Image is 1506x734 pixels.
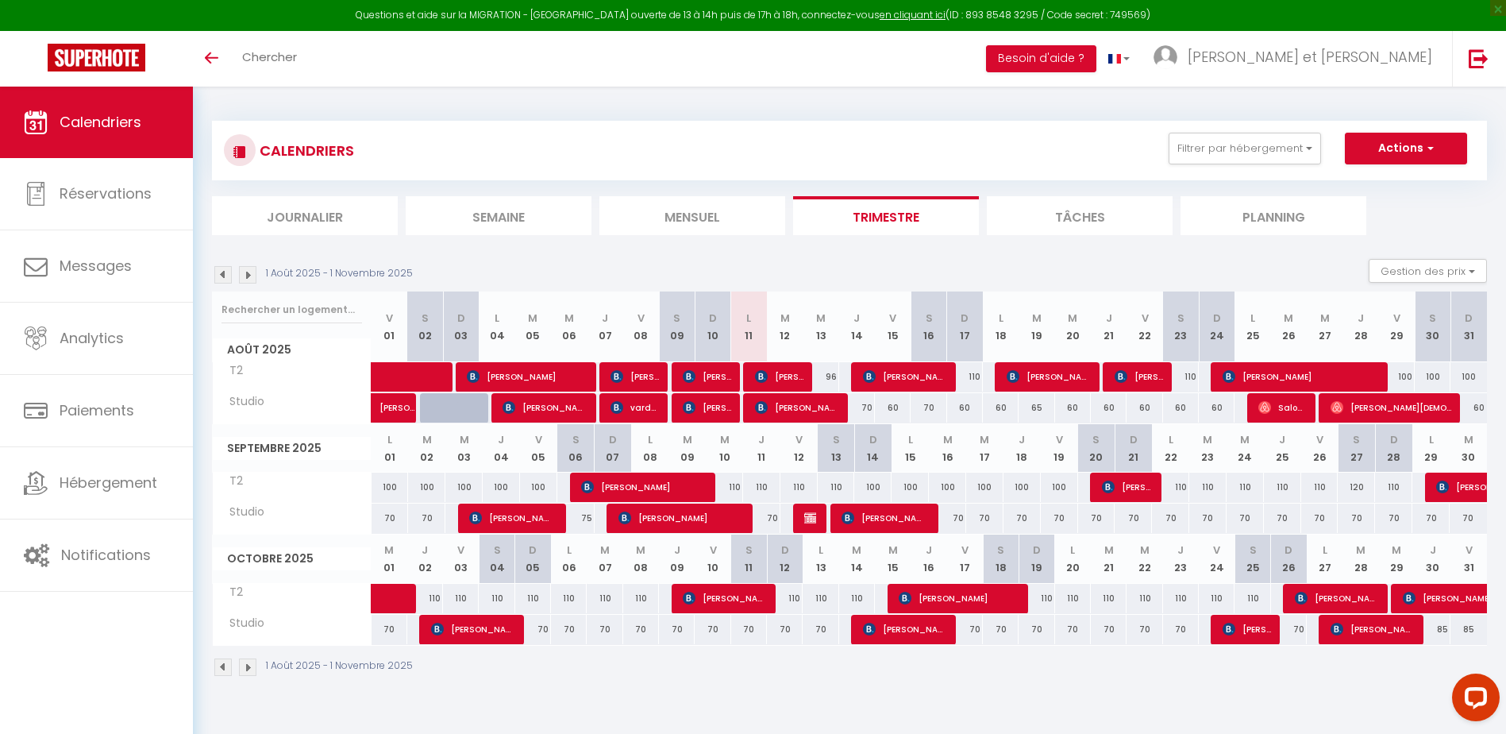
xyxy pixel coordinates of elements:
[780,311,790,326] abbr: M
[483,473,520,502] div: 100
[230,31,309,87] a: Chercher
[1390,432,1398,447] abbr: D
[1279,432,1285,447] abbr: J
[1007,361,1092,392] span: [PERSON_NAME]
[668,424,706,473] th: 09
[1234,292,1270,362] th: 25
[1152,473,1189,502] div: 110
[1055,292,1091,362] th: 20
[767,292,803,362] th: 12
[1429,311,1436,326] abbr: S
[929,473,966,502] div: 100
[1223,361,1381,392] span: [PERSON_NAME]
[1234,535,1270,583] th: 25
[743,424,780,473] th: 11
[48,44,145,71] img: Super Booking
[1199,292,1234,362] th: 24
[674,543,680,558] abbr: J
[384,543,394,558] abbr: M
[755,392,840,423] span: [PERSON_NAME]
[1338,504,1375,533] div: 70
[947,535,983,583] th: 17
[1003,504,1041,533] div: 70
[406,196,591,235] li: Semaine
[875,292,911,362] th: 15
[961,543,969,558] abbr: V
[781,543,789,558] abbr: D
[1379,535,1415,583] th: 29
[1250,311,1255,326] abbr: L
[875,393,911,423] div: 60
[503,392,587,423] span: [PERSON_NAME]
[1213,311,1221,326] abbr: D
[467,361,588,392] span: [PERSON_NAME]
[1152,504,1189,533] div: 70
[1264,504,1301,533] div: 70
[1223,614,1271,644] span: [PERSON_NAME]
[833,432,840,447] abbr: S
[372,292,407,362] th: 01
[1070,543,1075,558] abbr: L
[1154,45,1177,69] img: ...
[618,503,740,533] span: [PERSON_NAME]
[1301,473,1338,502] div: 110
[1115,361,1163,392] span: [PERSON_NAME]
[445,473,483,502] div: 100
[372,504,409,533] div: 70
[1295,583,1380,613] span: [PERSON_NAME]
[372,424,409,473] th: 01
[1019,432,1025,447] abbr: J
[1177,311,1184,326] abbr: S
[983,535,1019,583] th: 18
[520,473,557,502] div: 100
[966,424,1003,473] th: 17
[1469,48,1489,68] img: logout
[648,432,653,447] abbr: L
[929,424,966,473] th: 16
[408,504,445,533] div: 70
[1415,292,1450,362] th: 30
[610,392,659,423] span: vardol [PERSON_NAME]
[1041,424,1078,473] th: 19
[1142,31,1452,87] a: ... [PERSON_NAME] et [PERSON_NAME]
[745,543,753,558] abbr: S
[842,503,926,533] span: [PERSON_NAME]
[1316,432,1323,447] abbr: V
[445,424,483,473] th: 03
[1307,535,1342,583] th: 27
[564,311,574,326] abbr: M
[515,292,551,362] th: 05
[600,543,610,558] abbr: M
[1379,292,1415,362] th: 29
[1092,432,1100,447] abbr: S
[795,432,803,447] abbr: V
[1188,47,1432,67] span: [PERSON_NAME] et [PERSON_NAME]
[911,535,946,583] th: 16
[1307,292,1342,362] th: 27
[1375,473,1412,502] div: 110
[422,432,432,447] abbr: M
[1163,393,1199,423] div: 60
[695,292,730,362] th: 10
[743,473,780,502] div: 110
[1271,535,1307,583] th: 26
[983,292,1019,362] th: 18
[587,535,622,583] th: 07
[372,393,407,423] a: [PERSON_NAME]
[1369,259,1487,283] button: Gestion des prix
[683,392,731,423] span: [PERSON_NAME]
[1450,292,1487,362] th: 31
[746,311,751,326] abbr: L
[880,8,946,21] a: en cliquant ici
[1163,362,1199,392] div: 110
[535,432,542,447] abbr: V
[557,504,595,533] div: 75
[1450,424,1487,473] th: 30
[1353,432,1360,447] abbr: S
[980,432,989,447] abbr: M
[1189,424,1227,473] th: 23
[1342,292,1378,362] th: 28
[1301,424,1338,473] th: 26
[1019,292,1054,362] th: 19
[636,543,645,558] abbr: M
